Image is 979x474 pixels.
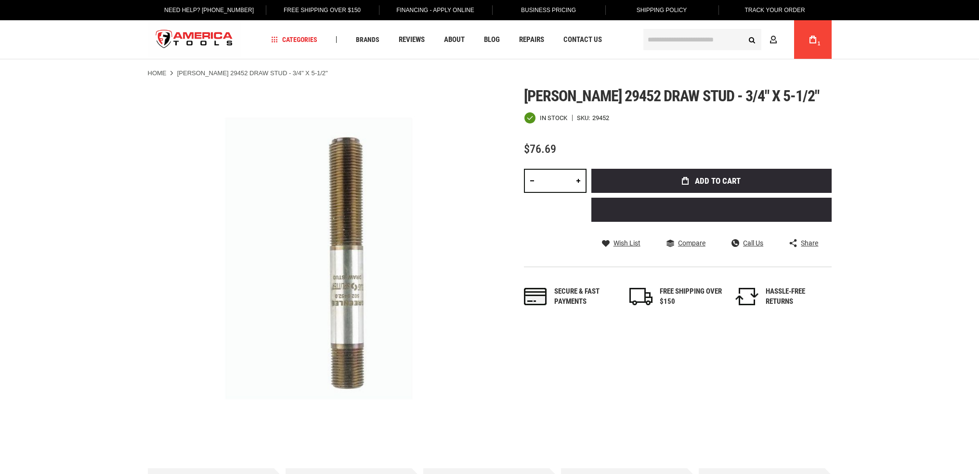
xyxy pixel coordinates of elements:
[148,22,241,58] a: store logo
[177,69,328,77] strong: [PERSON_NAME] 29452 DRAW STUD - 3/4" X 5-1/2"
[731,239,763,247] a: Call Us
[271,36,317,43] span: Categories
[148,87,490,430] img: GREENLEE 29452 DRAW STUD - 3/4" X 5-1/2"
[394,33,429,46] a: Reviews
[666,239,705,247] a: Compare
[591,169,832,193] button: Add to Cart
[614,240,640,246] span: Wish List
[524,288,547,305] img: payments
[559,33,606,46] a: Contact Us
[766,286,828,307] div: HASSLE-FREE RETURNS
[524,87,820,105] span: [PERSON_NAME] 29452 draw stud - 3/4" x 5-1/2"
[743,30,761,49] button: Search
[602,239,640,247] a: Wish List
[540,115,567,121] span: In stock
[524,112,567,124] div: Availability
[818,41,821,46] span: 1
[515,33,548,46] a: Repairs
[743,240,763,246] span: Call Us
[629,288,653,305] img: shipping
[554,286,617,307] div: Secure & fast payments
[352,33,384,46] a: Brands
[577,115,592,121] strong: SKU
[678,240,705,246] span: Compare
[148,22,241,58] img: America Tools
[444,36,465,43] span: About
[524,142,556,156] span: $76.69
[399,36,425,43] span: Reviews
[735,288,758,305] img: returns
[480,33,504,46] a: Blog
[563,36,602,43] span: Contact Us
[637,7,687,14] span: Shipping Policy
[519,36,544,43] span: Repairs
[695,177,741,185] span: Add to Cart
[660,286,722,307] div: FREE SHIPPING OVER $150
[356,36,379,43] span: Brands
[148,69,167,78] a: Home
[592,115,609,121] div: 29452
[484,36,500,43] span: Blog
[440,33,469,46] a: About
[801,240,818,246] span: Share
[267,33,322,46] a: Categories
[804,20,822,59] a: 1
